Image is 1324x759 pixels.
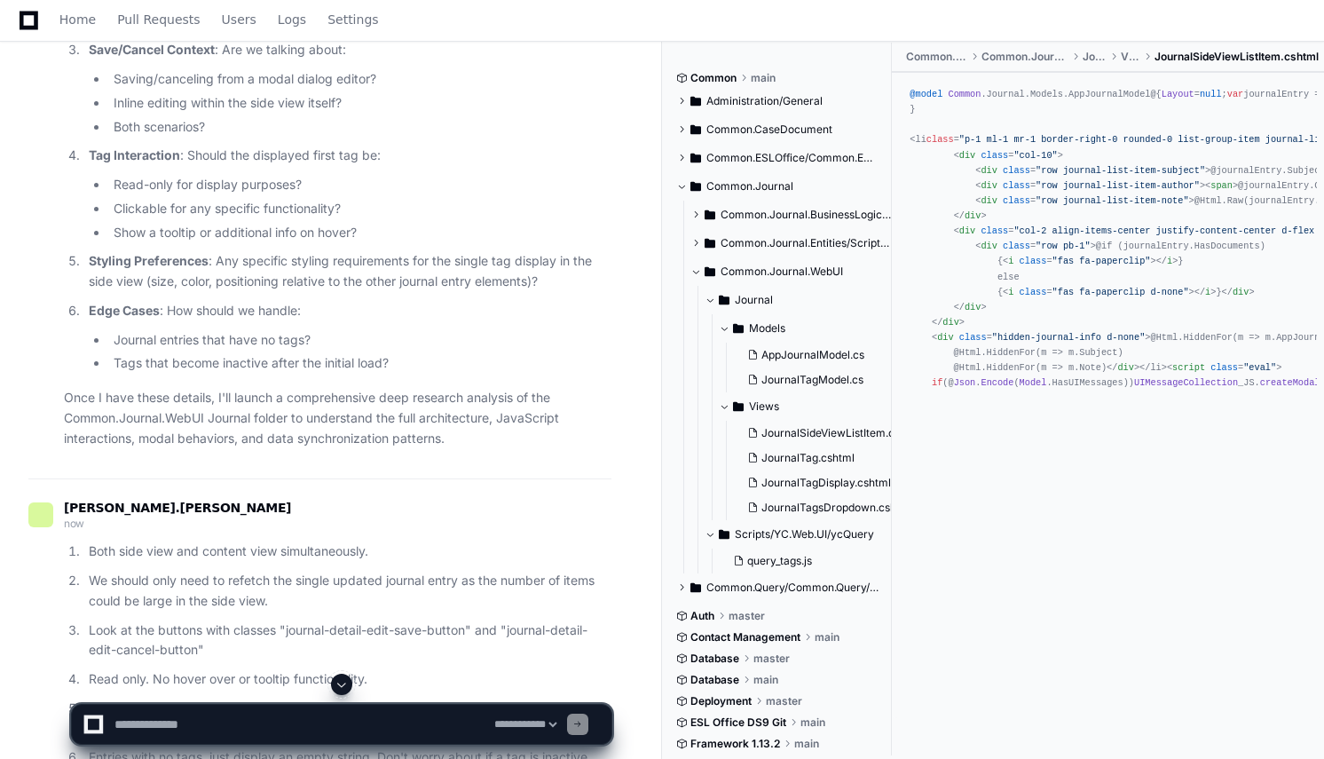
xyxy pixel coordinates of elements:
[965,302,981,312] span: div
[1227,89,1243,99] span: var
[1036,165,1205,176] span: "row journal-list-item-subject"
[89,669,611,690] p: Read only. No hover over or tooltip functionality.
[676,172,879,201] button: Common.Journal
[735,527,874,542] span: Scripts/YC.Web.UI/ycQuery
[733,318,744,339] svg: Directory
[1167,362,1281,373] span: < = >
[676,144,879,172] button: Common.ESLOffice/Common.ESLOffice.Template/Scripts/YC.Web.UI/ycQuery
[761,501,912,515] span: JournalTagsDropdown.cshtml
[1036,241,1091,251] span: "row pb-1"
[910,89,942,99] span: @model
[1167,256,1172,266] span: i
[1020,377,1047,388] span: Model
[981,165,997,176] span: div
[1003,256,1156,266] span: < = >
[1117,362,1133,373] span: div
[1052,377,1123,388] span: HasUIMessages
[1243,362,1276,373] span: "eval"
[1210,180,1233,191] span: span
[932,377,942,388] span: if
[690,577,701,598] svg: Directory
[740,446,922,470] button: JournalTag.cshtml
[1003,241,1030,251] span: class
[721,265,843,279] span: Common.Journal.WebUI
[910,87,1306,391] div: . . . @{ = ; journalEntry = ; } <li = id= data-journal-id= > </li>
[815,630,839,644] span: main
[1200,89,1222,99] span: null
[1155,50,1319,64] span: JournalSideViewListItem.cshtml
[676,115,879,144] button: Common.CaseDocument
[1030,89,1063,99] span: Models
[89,253,209,268] strong: Styling Preferences
[89,147,180,162] strong: Tag Interaction
[690,147,701,169] svg: Directory
[690,609,714,623] span: Auth
[981,225,1008,236] span: class
[705,233,715,254] svg: Directory
[740,368,910,392] button: JournalTagModel.cs
[942,317,958,328] span: div
[1020,287,1047,297] span: class
[954,210,987,221] span: </ >
[1036,180,1200,191] span: "row journal-list-item-author"
[747,554,812,568] span: query_tags.js
[706,123,832,137] span: Common.CaseDocument
[761,373,863,387] span: JournalTagModel.cs
[981,50,1068,64] span: Common.Journal.WebUI
[1008,287,1013,297] span: i
[1036,195,1189,206] span: "row journal-list-item-note"
[948,89,981,99] span: Common
[751,71,776,85] span: main
[327,14,378,25] span: Settings
[975,165,1210,176] span: < = >
[1134,377,1238,388] span: UIMessageCollection
[1121,50,1140,64] span: Views
[1052,256,1151,266] span: "fas fa-paperclip"
[749,321,785,336] span: Models
[753,652,790,666] span: master
[1260,377,1320,388] span: createModal
[64,501,291,515] span: [PERSON_NAME].[PERSON_NAME]
[89,571,611,612] p: We should only need to refetch the single updated journal entry as the number of items could be l...
[108,175,611,195] li: Read-only for display purposes?
[676,87,879,115] button: Administration/General
[1205,287,1210,297] span: i
[706,179,793,194] span: Common.Journal
[975,180,1205,191] span: < = >
[975,241,1096,251] span: < = >
[222,14,256,25] span: Users
[705,286,907,314] button: Journal
[1222,287,1255,297] span: </ >
[108,69,611,90] li: Saving/canceling from a modal dialog editor?
[1172,362,1205,373] span: script
[719,314,921,343] button: Models
[954,302,987,312] span: </ >
[733,396,744,417] svg: Directory
[1052,287,1189,297] span: "fas fa-paperclip d-none"
[959,150,975,161] span: div
[108,223,611,243] li: Show a tooltip or additional info on hover?
[740,343,910,368] button: AppJournalModel.cs
[981,195,997,206] span: div
[932,317,965,328] span: </ >
[59,14,96,25] span: Home
[706,151,879,165] span: Common.ESLOffice/Common.ESLOffice.Template/Scripts/YC.Web.UI/ycQuery
[1068,89,1150,99] span: AppJournalModel
[959,332,987,343] span: class
[108,199,611,219] li: Clickable for any specific functionality?
[992,332,1146,343] span: "hidden-journal-info d-none"
[1003,195,1030,206] span: class
[981,241,997,251] span: div
[721,236,893,250] span: Common.Journal.Entities/Scripts/YC.Web.UI/ycQuery
[690,257,893,286] button: Common.Journal.WebUI
[705,261,715,282] svg: Directory
[1013,150,1057,161] span: "col-10"
[278,14,306,25] span: Logs
[981,180,997,191] span: div
[108,353,611,374] li: Tags that become inactive after the initial load?
[690,119,701,140] svg: Directory
[690,71,737,85] span: Common
[117,14,200,25] span: Pull Requests
[937,332,953,343] span: div
[954,377,976,388] span: Json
